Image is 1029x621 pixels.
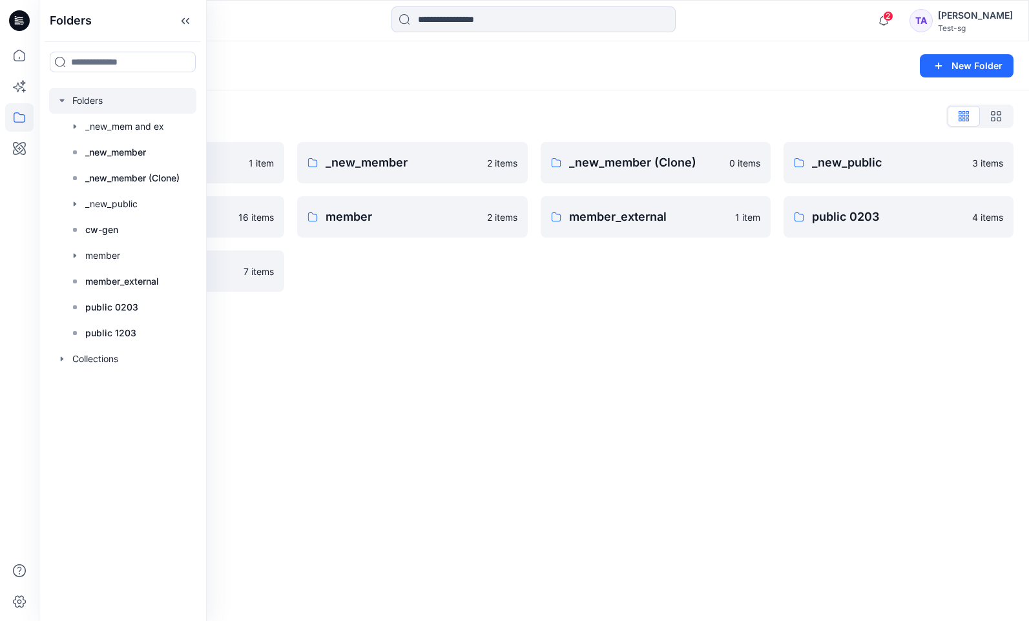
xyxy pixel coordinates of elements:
[326,154,479,172] p: _new_member
[244,265,274,278] p: 7 items
[883,11,893,21] span: 2
[487,210,517,224] p: 2 items
[487,156,517,170] p: 2 items
[972,156,1003,170] p: 3 items
[938,8,1013,23] div: [PERSON_NAME]
[85,274,159,289] p: member_external
[569,154,722,172] p: _new_member (Clone)
[784,196,1013,238] a: public 02034 items
[249,156,274,170] p: 1 item
[541,196,771,238] a: member_external1 item
[85,325,136,341] p: public 1203
[326,208,479,226] p: member
[297,142,527,183] a: _new_member2 items
[812,154,964,172] p: _new_public
[85,145,146,160] p: _new_member
[541,142,771,183] a: _new_member (Clone)0 items
[735,210,760,224] p: 1 item
[920,54,1013,77] button: New Folder
[85,222,118,238] p: cw-gen
[238,210,274,224] p: 16 items
[297,196,527,238] a: member2 items
[938,23,1013,33] div: Test-sg
[784,142,1013,183] a: _new_public3 items
[972,210,1003,224] p: 4 items
[85,170,180,186] p: _new_member (Clone)
[569,208,727,226] p: member_external
[85,300,138,315] p: public 0203
[729,156,760,170] p: 0 items
[909,9,933,32] div: TA
[812,208,964,226] p: public 0203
